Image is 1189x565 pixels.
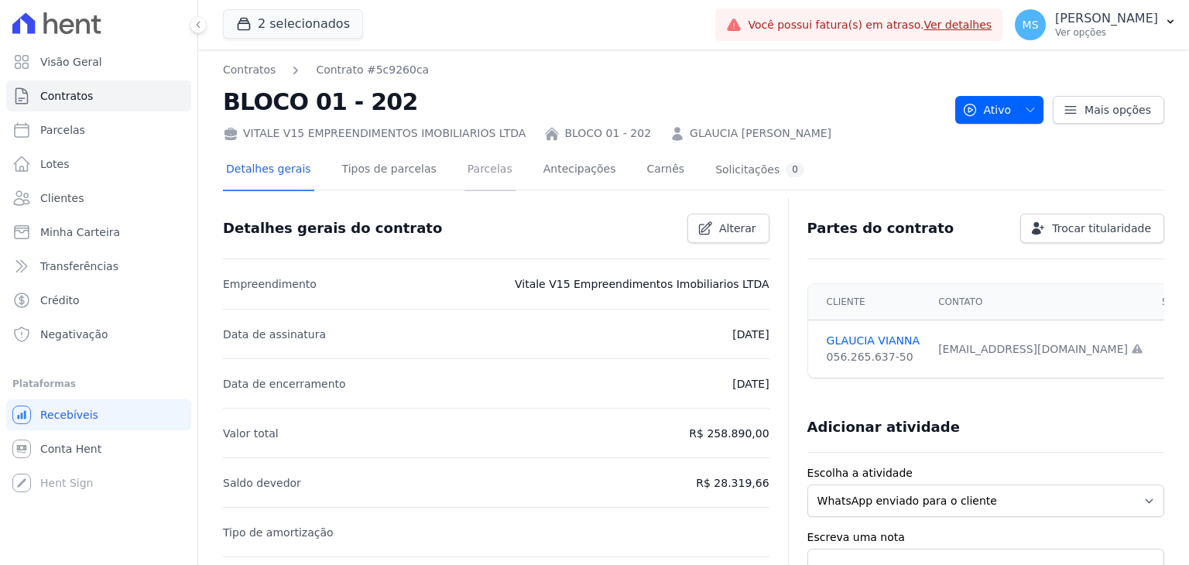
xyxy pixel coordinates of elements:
[712,150,807,191] a: Solicitações0
[40,327,108,342] span: Negativação
[515,275,769,293] p: Vitale V15 Empreendimentos Imobiliarios LTDA
[6,46,191,77] a: Visão Geral
[6,251,191,282] a: Transferências
[732,375,769,393] p: [DATE]
[690,125,831,142] a: GLAUCIA [PERSON_NAME]
[6,433,191,464] a: Conta Hent
[40,407,98,423] span: Recebíveis
[223,150,314,191] a: Detalhes gerais
[715,163,804,177] div: Solicitações
[564,125,651,142] a: BLOCO 01 - 202
[1055,11,1158,26] p: [PERSON_NAME]
[40,122,85,138] span: Parcelas
[40,259,118,274] span: Transferências
[40,54,102,70] span: Visão Geral
[732,325,769,344] p: [DATE]
[807,219,954,238] h3: Partes do contrato
[807,529,1164,546] label: Escreva uma nota
[223,523,334,542] p: Tipo de amortização
[223,474,301,492] p: Saldo devedor
[719,221,756,236] span: Alterar
[696,474,769,492] p: R$ 28.319,66
[6,285,191,316] a: Crédito
[6,399,191,430] a: Recebíveis
[1084,102,1151,118] span: Mais opções
[748,17,992,33] span: Você possui fatura(s) em atraso.
[12,375,185,393] div: Plataformas
[6,319,191,350] a: Negativação
[223,275,317,293] p: Empreendimento
[223,9,363,39] button: 2 selecionados
[955,96,1044,124] button: Ativo
[223,219,442,238] h3: Detalhes gerais do contrato
[924,19,992,31] a: Ver detalhes
[339,150,440,191] a: Tipos de parcelas
[223,325,326,344] p: Data de assinatura
[808,284,930,320] th: Cliente
[827,333,920,349] a: GLAUCIA VIANNA
[6,149,191,180] a: Lotes
[223,84,943,119] h2: BLOCO 01 - 202
[1055,26,1158,39] p: Ver opções
[827,349,920,365] div: 056.265.637-50
[40,441,101,457] span: Conta Hent
[223,62,276,78] a: Contratos
[6,115,191,146] a: Parcelas
[807,418,960,437] h3: Adicionar atividade
[689,424,769,443] p: R$ 258.890,00
[464,150,516,191] a: Parcelas
[1023,19,1039,30] span: MS
[6,80,191,111] a: Contratos
[643,150,687,191] a: Carnês
[1020,214,1164,243] a: Trocar titularidade
[6,183,191,214] a: Clientes
[1002,3,1189,46] button: MS [PERSON_NAME] Ver opções
[40,88,93,104] span: Contratos
[962,96,1012,124] span: Ativo
[40,156,70,172] span: Lotes
[223,62,429,78] nav: Breadcrumb
[40,293,80,308] span: Crédito
[40,190,84,206] span: Clientes
[687,214,769,243] a: Alterar
[223,125,526,142] div: VITALE V15 EMPREENDIMENTOS IMOBILIARIOS LTDA
[938,341,1143,358] div: [EMAIL_ADDRESS][DOMAIN_NAME]
[540,150,619,191] a: Antecipações
[316,62,429,78] a: Contrato #5c9260ca
[807,465,1164,481] label: Escolha a atividade
[223,375,346,393] p: Data de encerramento
[929,284,1153,320] th: Contato
[223,424,279,443] p: Valor total
[40,224,120,240] span: Minha Carteira
[786,163,804,177] div: 0
[6,217,191,248] a: Minha Carteira
[1052,221,1151,236] span: Trocar titularidade
[1053,96,1164,124] a: Mais opções
[223,62,943,78] nav: Breadcrumb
